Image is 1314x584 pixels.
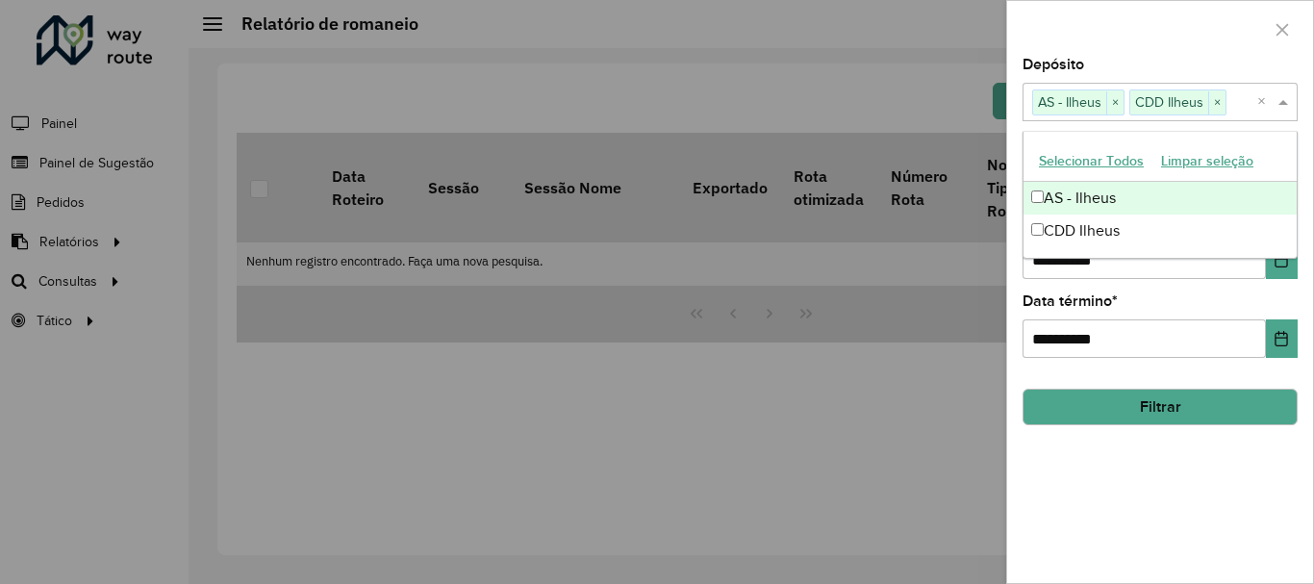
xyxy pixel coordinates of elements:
button: Limpar seleção [1152,146,1262,176]
label: Data término [1023,290,1118,313]
span: × [1106,91,1124,114]
button: Selecionar Todos [1030,146,1152,176]
span: CDD Ilheus [1130,90,1208,114]
span: Clear all [1257,90,1274,114]
label: Depósito [1023,53,1084,76]
div: CDD Ilheus [1023,215,1297,247]
span: AS - Ilheus [1033,90,1106,114]
ng-dropdown-panel: Options list [1023,131,1298,259]
button: Choose Date [1266,241,1298,279]
div: AS - Ilheus [1023,182,1297,215]
span: × [1208,91,1226,114]
button: Filtrar [1023,389,1298,425]
button: Choose Date [1266,319,1298,358]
